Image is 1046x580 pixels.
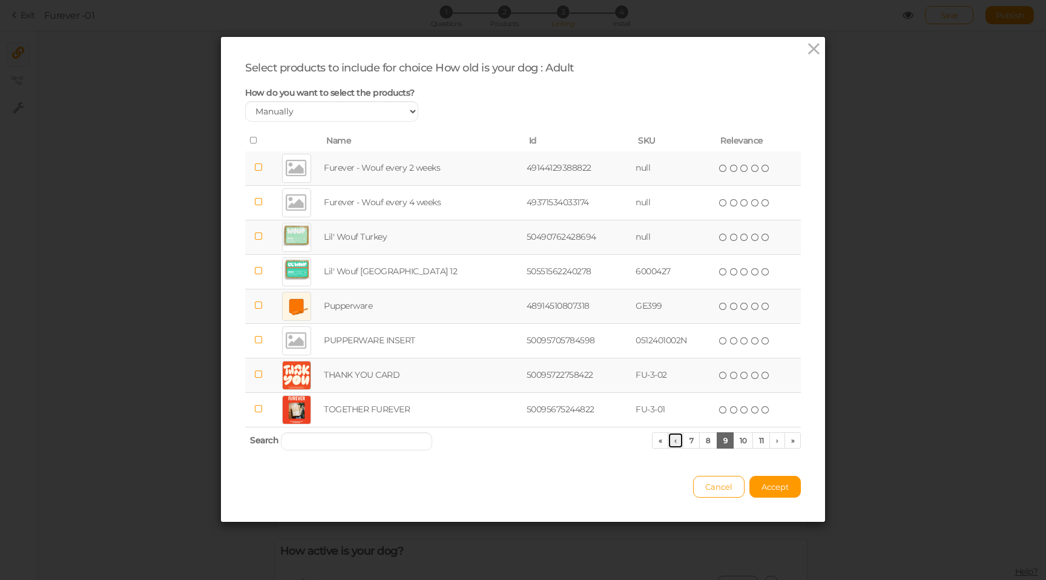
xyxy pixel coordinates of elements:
span: Cancel [705,482,732,492]
td: GE399 [633,289,715,323]
td: Lil' Wouf Turkey [321,220,524,254]
i: five [761,406,770,414]
i: five [761,337,770,345]
i: two [730,268,738,276]
th: Relevance [715,131,801,151]
i: two [730,164,738,173]
a: « [652,432,669,449]
i: three [740,406,749,414]
tr: TOGETHER FUREVER 50095675244822 FU-3-01 [245,392,801,427]
i: four [751,302,760,311]
tr: PUPPERWARE INSERT 50095705784598 0512401002N [245,323,801,358]
i: two [730,233,738,242]
a: 7 [683,432,700,449]
a: 10 [733,432,753,449]
th: SKU [633,131,715,151]
td: null [633,151,715,186]
td: 48914510807318 [524,289,634,323]
a: ‹ [668,432,683,449]
tr: Furever - Wouf every 4 weeks 49371534033174 null [245,185,801,220]
a: 9 [717,432,734,449]
i: four [751,164,760,173]
i: one [719,164,728,173]
i: one [719,302,728,311]
button: Cancel [693,476,745,498]
td: 50095722758422 [524,358,634,392]
td: 6000427 [633,254,715,289]
i: three [740,337,749,345]
td: 49371534033174 [524,185,634,220]
i: one [719,233,728,242]
td: 50095675244822 [524,392,634,427]
i: five [761,302,770,311]
div: Select products to include for choice How old is your dog : Adult [245,61,801,75]
a: » [784,432,801,449]
i: three [740,371,749,380]
tr: THANK YOU CARD 50095722758422 FU-3-02 [245,358,801,392]
i: five [761,164,770,173]
i: four [751,337,760,345]
span: Id [529,135,537,146]
td: null [633,220,715,254]
i: three [740,233,749,242]
td: Furever - Wouf every 2 weeks [321,151,524,186]
i: one [719,268,728,276]
td: Furever - Wouf every 4 weeks [321,185,524,220]
i: two [730,199,738,207]
tr: Lil' Wouf Turkey 50490762428694 null [245,220,801,254]
i: four [751,406,760,414]
td: FU-3-02 [633,358,715,392]
i: five [761,268,770,276]
td: 50551562240278 [524,254,634,289]
i: four [751,268,760,276]
i: three [740,164,749,173]
td: THANK YOU CARD [321,358,524,392]
i: four [751,233,760,242]
i: five [761,371,770,380]
i: one [719,406,728,414]
i: two [730,371,738,380]
i: one [719,199,728,207]
i: three [740,302,749,311]
i: one [719,371,728,380]
i: two [730,406,738,414]
i: four [751,371,760,380]
td: 50490762428694 [524,220,634,254]
tr: Pupperware 48914510807318 GE399 [245,289,801,323]
td: null [633,185,715,220]
td: Lil' Wouf [GEOGRAPHIC_DATA] 12 [321,254,524,289]
i: five [761,233,770,242]
td: 0512401002N [633,323,715,358]
a: › [769,432,785,449]
i: three [740,268,749,276]
button: Accept [749,476,801,498]
td: TOGETHER FUREVER [321,392,524,427]
i: five [761,199,770,207]
td: PUPPERWARE INSERT [321,323,524,358]
i: one [719,337,728,345]
span: Name [326,135,351,146]
td: 49144129388822 [524,151,634,186]
span: Search [250,435,278,446]
td: 50095705784598 [524,323,634,358]
span: How do you want to select the products? [245,87,415,98]
a: 11 [752,432,770,449]
span: Accept [761,482,789,492]
td: Pupperware [321,289,524,323]
a: 8 [699,432,717,449]
tr: Lil' Wouf [GEOGRAPHIC_DATA] 12 50551562240278 6000427 [245,254,801,289]
i: two [730,337,738,345]
tr: Furever - Wouf every 2 weeks 49144129388822 null [245,151,801,186]
i: two [730,302,738,311]
td: FU-3-01 [633,392,715,427]
i: four [751,199,760,207]
i: three [740,199,749,207]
